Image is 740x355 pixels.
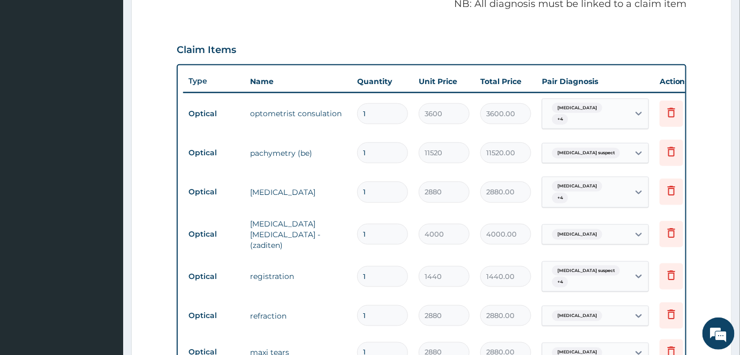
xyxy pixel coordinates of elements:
[245,213,352,256] td: [MEDICAL_DATA] [MEDICAL_DATA] - (zaditen)
[245,182,352,203] td: [MEDICAL_DATA]
[552,266,620,276] span: [MEDICAL_DATA] suspect
[245,142,352,164] td: pachymetry (be)
[413,71,475,92] th: Unit Price
[183,104,245,124] td: Optical
[245,71,352,92] th: Name
[537,71,654,92] th: Pair Diagnosis
[183,71,245,91] th: Type
[183,267,245,286] td: Optical
[654,71,708,92] th: Actions
[20,54,43,80] img: d_794563401_company_1708531726252_794563401
[552,277,568,288] span: + 4
[183,143,245,163] td: Optical
[552,103,602,114] span: [MEDICAL_DATA]
[183,182,245,202] td: Optical
[62,108,148,216] span: We're online!
[552,311,602,321] span: [MEDICAL_DATA]
[183,306,245,326] td: Optical
[552,148,620,158] span: [MEDICAL_DATA] suspect
[5,239,204,277] textarea: Type your message and hit 'Enter'
[475,71,537,92] th: Total Price
[245,305,352,327] td: refraction
[176,5,201,31] div: Minimize live chat window
[352,71,413,92] th: Quantity
[177,44,236,56] h3: Claim Items
[245,266,352,287] td: registration
[56,60,180,74] div: Chat with us now
[552,229,602,240] span: [MEDICAL_DATA]
[245,103,352,124] td: optometrist consulation
[552,193,568,203] span: + 4
[552,181,602,192] span: [MEDICAL_DATA]
[183,224,245,244] td: Optical
[552,114,568,125] span: + 4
